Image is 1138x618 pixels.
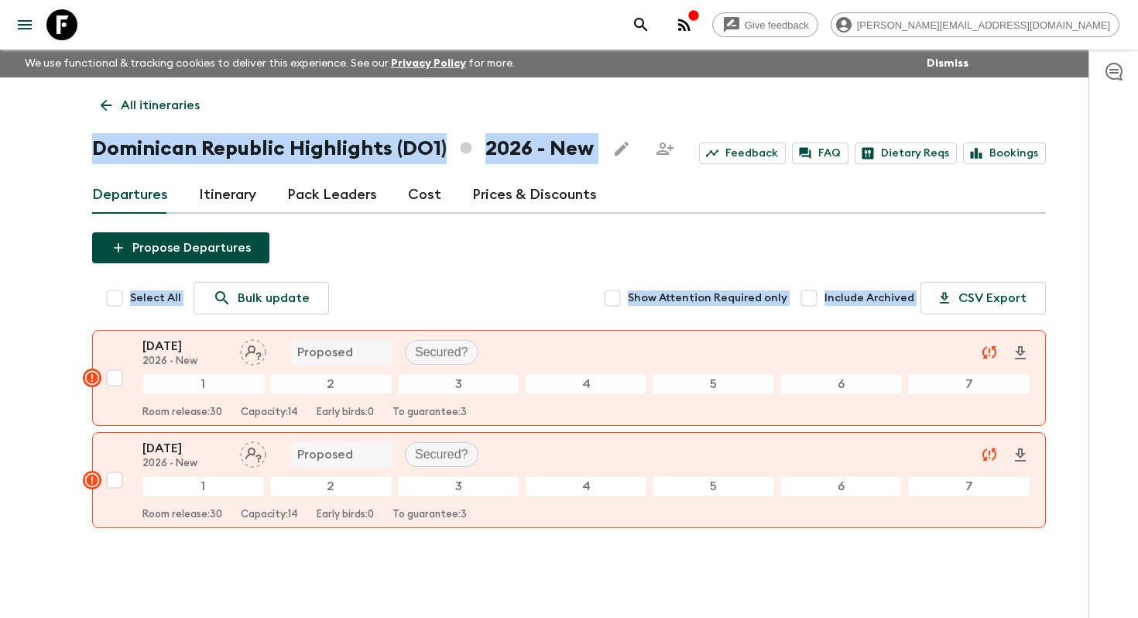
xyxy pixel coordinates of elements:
p: Early birds: 0 [317,407,374,419]
div: 3 [398,374,519,394]
a: FAQ [792,142,848,164]
button: Propose Departures [92,232,269,263]
div: 4 [526,476,647,496]
svg: Unable to sync - Check prices and secured [980,445,999,464]
p: Capacity: 14 [241,509,298,521]
p: Proposed [297,445,353,464]
button: Dismiss [923,53,972,74]
button: [DATE]2026 - NewAssign pack leaderProposedSecured?1234567Room release:30Capacity:14Early birds:0T... [92,330,1046,426]
div: 6 [780,476,902,496]
p: [DATE] [142,337,228,355]
a: Departures [92,177,168,214]
p: Secured? [415,343,468,362]
a: Prices & Discounts [472,177,597,214]
button: CSV Export [920,282,1046,314]
a: Bulk update [194,282,329,314]
p: [DATE] [142,439,228,458]
span: Give feedback [736,19,818,31]
span: Select All [130,290,181,306]
a: Give feedback [712,12,818,37]
p: Room release: 30 [142,509,222,521]
button: menu [9,9,40,40]
span: [PERSON_NAME][EMAIL_ADDRESS][DOMAIN_NAME] [848,19,1119,31]
a: Itinerary [199,177,256,214]
a: Privacy Policy [391,58,466,69]
a: Feedback [699,142,786,164]
h1: Dominican Republic Highlights (DO1) 2026 - New [92,133,594,164]
div: 3 [398,476,519,496]
div: 2 [270,374,392,394]
span: Assign pack leader [240,344,266,356]
div: 5 [653,476,774,496]
p: Room release: 30 [142,407,222,419]
p: To guarantee: 3 [392,509,467,521]
div: 1 [142,374,264,394]
p: Early birds: 0 [317,509,374,521]
div: 7 [908,374,1030,394]
div: Secured? [405,340,478,365]
div: 1 [142,476,264,496]
p: 2026 - New [142,355,228,368]
p: All itineraries [121,96,200,115]
span: Include Archived [824,290,914,306]
div: 2 [270,476,392,496]
span: Share this itinerary [650,133,680,164]
a: Dietary Reqs [855,142,957,164]
a: All itineraries [92,90,208,121]
p: To guarantee: 3 [392,407,467,419]
div: 7 [908,476,1030,496]
a: Bookings [963,142,1046,164]
p: 2026 - New [142,458,228,470]
svg: Unable to sync - Check prices and secured [980,343,999,362]
p: Bulk update [238,289,310,307]
div: 6 [780,374,902,394]
p: Capacity: 14 [241,407,298,419]
div: [PERSON_NAME][EMAIL_ADDRESS][DOMAIN_NAME] [831,12,1119,37]
div: Secured? [405,442,478,467]
div: 5 [653,374,774,394]
button: [DATE]2026 - NewAssign pack leaderProposedSecured?1234567Room release:30Capacity:14Early birds:0T... [92,432,1046,528]
div: 4 [526,374,647,394]
button: Edit this itinerary [606,133,637,164]
span: Show Attention Required only [628,290,787,306]
a: Pack Leaders [287,177,377,214]
svg: Download Onboarding [1011,344,1030,362]
p: Proposed [297,343,353,362]
svg: Download Onboarding [1011,446,1030,465]
span: Assign pack leader [240,446,266,458]
p: We use functional & tracking cookies to deliver this experience. See our for more. [19,50,521,77]
a: Cost [408,177,441,214]
button: search adventures [626,9,656,40]
p: Secured? [415,445,468,464]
